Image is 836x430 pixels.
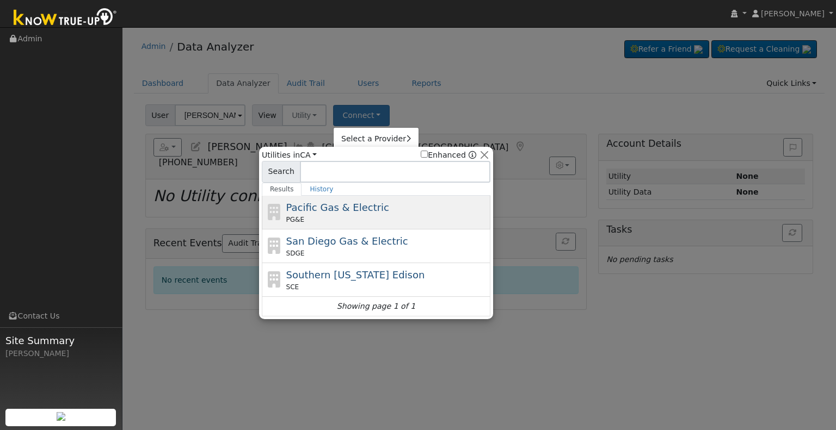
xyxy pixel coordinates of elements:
img: Know True-Up [8,6,122,30]
span: Pacific Gas & Electric [286,202,389,213]
span: Utilities in [262,149,317,161]
a: Enhanced Providers [469,151,476,159]
a: Results [262,183,302,196]
input: Enhanced [421,151,428,158]
a: CA [300,151,317,159]
span: [PERSON_NAME] [761,9,825,18]
label: Enhanced [421,149,466,161]
a: History [302,183,341,196]
span: San Diego Gas & Electric [286,235,408,247]
div: [PERSON_NAME] [5,348,116,359]
span: PG&E [286,215,304,225]
span: SDGE [286,248,305,258]
img: retrieve [57,412,65,421]
i: Showing page 1 of 1 [337,301,415,312]
span: Southern [US_STATE] Edison [286,269,425,281]
span: Search [262,161,300,183]
span: Show enhanced providers [421,149,476,161]
a: Select a Provider [334,132,419,147]
span: SCE [286,282,299,292]
span: Site Summary [5,333,116,348]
